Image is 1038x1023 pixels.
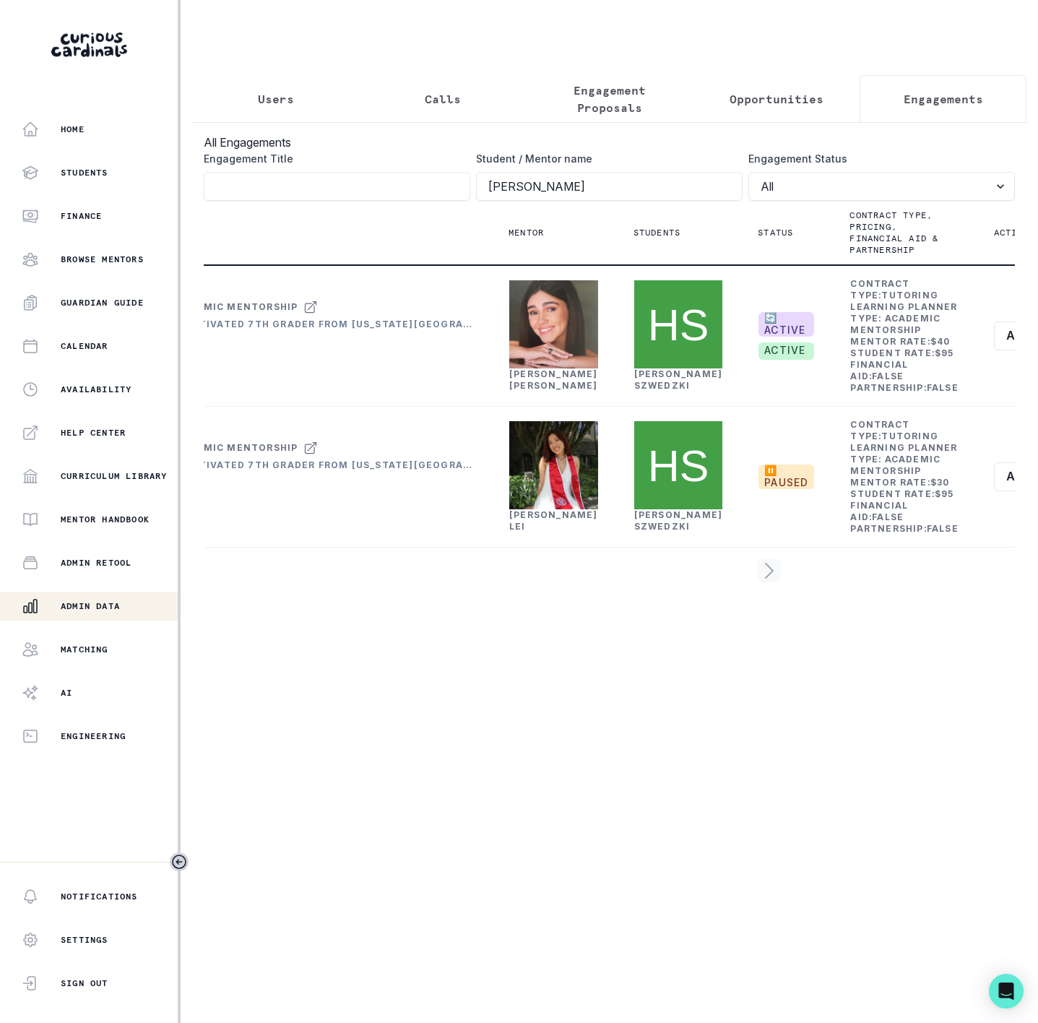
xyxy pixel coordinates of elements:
[904,90,983,108] p: Engagements
[935,488,955,499] b: $ 95
[425,90,461,108] p: Calls
[930,336,951,347] b: $ 40
[927,382,959,393] b: false
[850,313,940,335] b: Academic Mentorship
[170,852,189,871] button: Toggle sidebar
[61,210,102,222] p: Finance
[634,509,723,532] a: [PERSON_NAME] Szwedzki
[872,511,904,522] b: false
[258,90,294,108] p: Users
[930,477,950,488] b: $ 30
[61,977,108,989] p: Sign Out
[61,384,131,395] p: Availability
[758,559,781,582] svg: page right
[881,431,938,441] b: tutoring
[61,557,131,569] p: Admin Retool
[748,151,1006,166] label: Engagement Status
[61,891,138,902] p: Notifications
[927,523,959,534] b: false
[61,427,126,439] p: Help Center
[61,340,108,352] p: Calendar
[730,90,823,108] p: Opportunities
[758,342,814,360] span: active
[61,297,144,308] p: Guardian Guide
[850,454,940,476] b: Academic Mentorship
[61,934,108,946] p: Settings
[634,368,723,391] a: [PERSON_NAME] Szwedzki
[61,167,108,178] p: Students
[204,134,1015,151] h3: All Engagements
[51,33,127,57] img: Curious Cardinals Logo
[61,514,150,525] p: Mentor Handbook
[509,368,598,391] a: [PERSON_NAME] [PERSON_NAME]
[61,124,85,135] p: Home
[61,470,168,482] p: Curriculum Library
[764,465,808,489] div: ⏸️ paused
[849,210,941,256] p: Contract type, pricing, financial aid & partnership
[758,312,814,337] span: 🔄 ACTIVE
[872,371,904,381] b: false
[881,290,938,301] b: tutoring
[61,644,108,655] p: Matching
[509,509,598,532] a: [PERSON_NAME] Lei
[935,348,955,358] b: $ 95
[538,82,680,116] p: Engagement Proposals
[509,227,544,238] p: Mentor
[61,730,126,742] p: Engineering
[849,277,959,394] td: Contract Type: Learning Planner Type: Mentor Rate: Student Rate: Financial Aid: Partnership:
[849,418,959,535] td: Contract Type: Learning Planner Type: Mentor Rate: Student Rate: Financial Aid: Partnership:
[994,227,1035,238] p: Actions
[61,254,144,265] p: Browse Mentors
[476,151,734,166] label: Student / Mentor name
[61,687,72,699] p: AI
[758,227,793,238] p: Status
[989,974,1024,1009] div: Open Intercom Messenger
[204,151,462,166] label: Engagement Title
[633,227,681,238] p: Students
[61,600,120,612] p: Admin Data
